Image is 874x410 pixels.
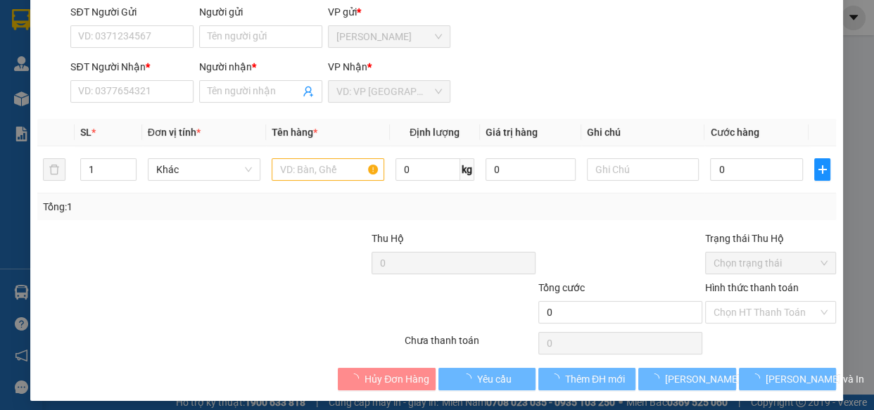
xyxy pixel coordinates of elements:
[148,127,201,138] span: Đơn vị tính
[336,26,443,47] span: Phan Rang
[372,233,404,244] span: Thu Hộ
[478,371,512,387] span: Yêu cầu
[272,127,317,138] span: Tên hàng
[438,368,536,390] button: Yêu cầu
[666,371,756,387] span: [PERSON_NAME] đổi
[43,158,65,181] button: delete
[350,373,365,383] span: loading
[565,371,625,387] span: Thêm ĐH mới
[815,158,831,181] button: plus
[71,59,194,75] div: SĐT Người Nhận
[303,86,314,97] span: user-add
[650,373,666,383] span: loading
[706,231,837,246] div: Trạng thái Thu Hộ
[706,282,799,293] label: Hình thức thanh toán
[714,252,828,274] span: Chọn trạng thái
[581,119,705,146] th: Ghi chú
[816,164,830,175] span: plus
[460,158,474,181] span: kg
[156,159,252,180] span: Khác
[750,373,766,383] span: loading
[365,371,430,387] span: Hủy Đơn Hàng
[328,4,451,20] div: VP gửi
[272,158,384,181] input: VD: Bàn, Ghế
[538,282,585,293] span: Tổng cước
[328,61,367,72] span: VP Nhận
[550,373,565,383] span: loading
[538,368,635,390] button: Thêm ĐH mới
[486,127,538,138] span: Giá trị hàng
[639,368,736,390] button: [PERSON_NAME] đổi
[200,4,323,20] div: Người gửi
[404,333,538,357] div: Chưa thanh toán
[462,373,478,383] span: loading
[43,199,338,214] div: Tổng: 1
[739,368,836,390] button: [PERSON_NAME] và In
[200,59,323,75] div: Người nhận
[338,368,436,390] button: Hủy Đơn Hàng
[711,127,759,138] span: Cước hàng
[80,127,91,138] span: SL
[410,127,460,138] span: Định lượng
[766,371,864,387] span: [PERSON_NAME] và In
[587,158,699,181] input: Ghi Chú
[71,4,194,20] div: SĐT Người Gửi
